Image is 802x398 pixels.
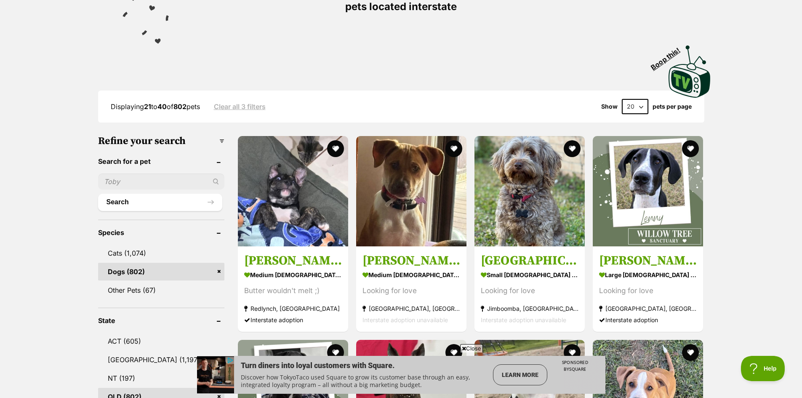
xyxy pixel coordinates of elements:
[157,102,167,111] strong: 40
[327,140,344,157] button: favourite
[593,246,703,332] a: [PERSON_NAME] large [DEMOGRAPHIC_DATA] Dog Looking for love [GEOGRAPHIC_DATA], [GEOGRAPHIC_DATA] ...
[244,253,342,269] h3: [PERSON_NAME]
[593,136,703,246] img: Lenny - Great Dane Dog
[460,344,483,353] span: Close
[244,269,342,281] strong: medium [DEMOGRAPHIC_DATA] Dog
[669,45,711,98] img: PetRescue TV logo
[682,140,699,157] button: favourite
[244,303,342,314] strong: Redlynch, [GEOGRAPHIC_DATA]
[362,316,448,323] span: Interstate adoption unavailable
[682,344,699,361] button: favourite
[98,229,224,236] header: Species
[741,356,785,381] iframe: Help Scout Beacon - Open
[98,263,224,280] a: Dogs (802)
[564,140,581,157] button: favourite
[356,136,466,246] img: Drew - Mixed breed Dog
[98,244,224,262] a: Cats (1,074)
[445,140,462,157] button: favourite
[599,303,697,314] strong: [GEOGRAPHIC_DATA], [GEOGRAPHIC_DATA]
[474,246,585,332] a: [GEOGRAPHIC_DATA] small [DEMOGRAPHIC_DATA] Dog Looking for love Jimboomba, [GEOGRAPHIC_DATA] Inte...
[98,332,224,350] a: ACT (605)
[98,351,224,369] a: [GEOGRAPHIC_DATA] (1,197)
[98,317,224,324] header: State
[599,285,697,296] div: Looking for love
[98,135,224,147] h3: Refine your search
[362,303,460,314] strong: [GEOGRAPHIC_DATA], [GEOGRAPHIC_DATA]
[599,269,697,281] strong: large [DEMOGRAPHIC_DATA] Dog
[474,136,585,246] img: Brooklyn - Cavalier King Charles Spaniel x Poodle (Toy) Dog
[649,41,688,71] span: Boop this!
[599,314,697,326] div: Interstate adoption
[481,285,578,296] div: Looking for love
[98,158,224,165] header: Search for a pet
[238,136,348,246] img: Conrad - Staffordshire Bull Terrier Dog
[244,285,342,296] div: Butter wouldn't melt ;)
[327,344,344,361] button: favourite
[564,344,581,361] button: favourite
[653,103,692,110] label: pets per page
[214,103,266,110] a: Clear all 3 filters
[481,269,578,281] strong: small [DEMOGRAPHIC_DATA] Dog
[362,269,460,281] strong: medium [DEMOGRAPHIC_DATA] Dog
[144,102,151,111] strong: 21
[481,303,578,314] strong: Jimboomba, [GEOGRAPHIC_DATA]
[173,102,187,111] strong: 802
[599,253,697,269] h3: [PERSON_NAME]
[481,253,578,269] h3: [GEOGRAPHIC_DATA]
[244,314,342,326] div: Interstate adoption
[601,103,618,110] span: Show
[362,253,460,269] h3: [PERSON_NAME]
[197,356,605,394] iframe: Advertisement
[669,38,711,99] a: Boop this!
[98,281,224,299] a: Other Pets (67)
[98,174,224,190] input: Toby
[111,102,200,111] span: Displaying to of pets
[445,344,462,361] button: favourite
[356,246,466,332] a: [PERSON_NAME] medium [DEMOGRAPHIC_DATA] Dog Looking for love [GEOGRAPHIC_DATA], [GEOGRAPHIC_DATA]...
[98,369,224,387] a: NT (197)
[481,316,566,323] span: Interstate adoption unavailable
[238,246,348,332] a: [PERSON_NAME] medium [DEMOGRAPHIC_DATA] Dog Butter wouldn't melt ;) Redlynch, [GEOGRAPHIC_DATA] I...
[362,285,460,296] div: Looking for love
[98,194,222,211] button: Search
